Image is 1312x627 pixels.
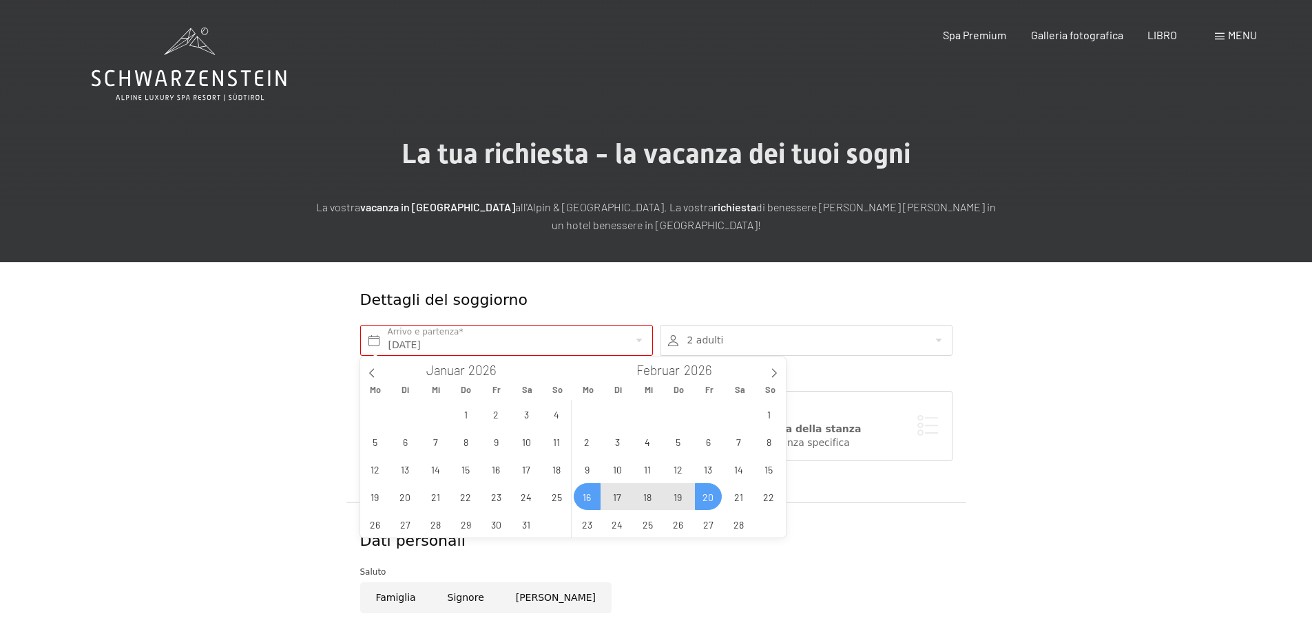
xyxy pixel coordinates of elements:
[515,200,714,213] font: all'Alpin & [GEOGRAPHIC_DATA]. La vostra
[512,385,542,394] span: Sa
[755,385,785,394] span: So
[421,385,451,394] span: Mi
[513,428,540,455] span: Januar 10, 2026
[362,456,388,482] span: Januar 12, 2026
[483,483,510,510] span: Januar 23, 2026
[573,385,603,394] span: Mo
[362,483,388,510] span: Januar 19, 2026
[360,291,528,308] font: Dettagli del soggiorno
[725,483,752,510] span: Februar 21, 2026
[513,401,540,427] span: Januar 3, 2026
[634,428,661,455] span: Februar 4, 2026
[665,456,691,482] span: Februar 12, 2026
[360,532,466,549] font: Dati personali
[452,456,479,482] span: Januar 15, 2026
[574,456,601,482] span: Februar 9, 2026
[574,511,601,538] span: Februar 23, 2026
[756,456,782,482] span: Februar 15, 2026
[483,401,510,427] span: Januar 2, 2026
[391,385,421,394] span: Di
[451,385,481,394] span: Do
[543,483,570,510] span: Januar 25, 2026
[756,483,782,510] span: Februar 22, 2026
[362,428,388,455] span: Januar 5, 2026
[422,428,449,455] span: Januar 7, 2026
[694,385,725,394] span: Fr
[1031,28,1123,41] a: Galleria fotografica
[392,456,419,482] span: Januar 13, 2026
[665,428,691,455] span: Februar 5, 2026
[604,483,631,510] span: Februar 17, 2026
[452,428,479,455] span: Januar 8, 2026
[422,483,449,510] span: Januar 21, 2026
[695,428,722,455] span: Februar 6, 2026
[513,456,540,482] span: Januar 17, 2026
[362,511,388,538] span: Januar 26, 2026
[604,428,631,455] span: Februar 3, 2026
[756,401,782,427] span: Februar 1, 2026
[943,28,1006,41] a: Spa Premium
[402,138,910,170] font: La tua richiesta - la vacanza dei tuoi sogni
[422,456,449,482] span: Januar 14, 2026
[603,385,634,394] span: Di
[680,362,725,378] input: Year
[360,385,391,394] span: Mo
[634,483,661,510] span: Februar 18, 2026
[481,385,512,394] span: Fr
[695,511,722,538] span: Februar 27, 2026
[604,456,631,482] span: Februar 10, 2026
[1228,28,1257,41] font: menu
[452,483,479,510] span: Januar 22, 2026
[483,428,510,455] span: Januar 9, 2026
[634,456,661,482] span: Februar 11, 2026
[426,364,465,377] span: Januar
[665,511,691,538] span: Februar 26, 2026
[725,428,752,455] span: Februar 7, 2026
[543,428,570,455] span: Januar 11, 2026
[1147,28,1177,41] a: LIBRO
[756,428,782,455] span: Februar 8, 2026
[452,401,479,427] span: Januar 1, 2026
[483,456,510,482] span: Januar 16, 2026
[664,385,694,394] span: Do
[725,385,755,394] span: Sa
[695,456,722,482] span: Februar 13, 2026
[725,511,752,538] span: Februar 28, 2026
[360,567,386,577] font: Saluto
[574,428,601,455] span: Februar 2, 2026
[543,456,570,482] span: Januar 18, 2026
[316,200,360,213] font: La vostra
[392,483,419,510] span: Januar 20, 2026
[452,511,479,538] span: Januar 29, 2026
[513,511,540,538] span: Januar 31, 2026
[695,483,722,510] span: Februar 20, 2026
[725,456,752,482] span: Februar 14, 2026
[552,200,997,231] font: di benessere [PERSON_NAME] [PERSON_NAME] in un hotel benessere in [GEOGRAPHIC_DATA]!
[392,511,419,538] span: Januar 27, 2026
[714,200,756,213] font: richiesta
[422,511,449,538] span: Januar 28, 2026
[665,483,691,510] span: Februar 19, 2026
[513,483,540,510] span: Januar 24, 2026
[542,385,572,394] span: So
[634,511,661,538] span: Februar 25, 2026
[634,385,664,394] span: Mi
[360,200,515,213] font: vacanza in [GEOGRAPHIC_DATA]
[543,401,570,427] span: Januar 4, 2026
[604,511,631,538] span: Februar 24, 2026
[465,362,510,378] input: Year
[392,428,419,455] span: Januar 6, 2026
[483,511,510,538] span: Januar 30, 2026
[636,364,680,377] span: Februar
